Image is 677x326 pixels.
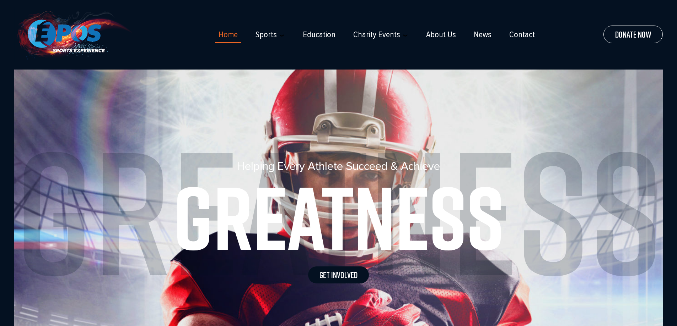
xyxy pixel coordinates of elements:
a: Charity Events [353,30,400,40]
h5: Helping Every Athlete Succeed & Achieve [28,160,649,173]
a: Contact [509,30,535,40]
a: Get Involved [308,266,369,283]
a: About Us [426,30,456,40]
h1: Greatness [28,173,649,262]
a: Home [219,30,238,40]
a: Education [303,30,335,40]
a: Sports [256,30,277,40]
a: News [474,30,491,40]
a: Donate Now [603,26,663,43]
